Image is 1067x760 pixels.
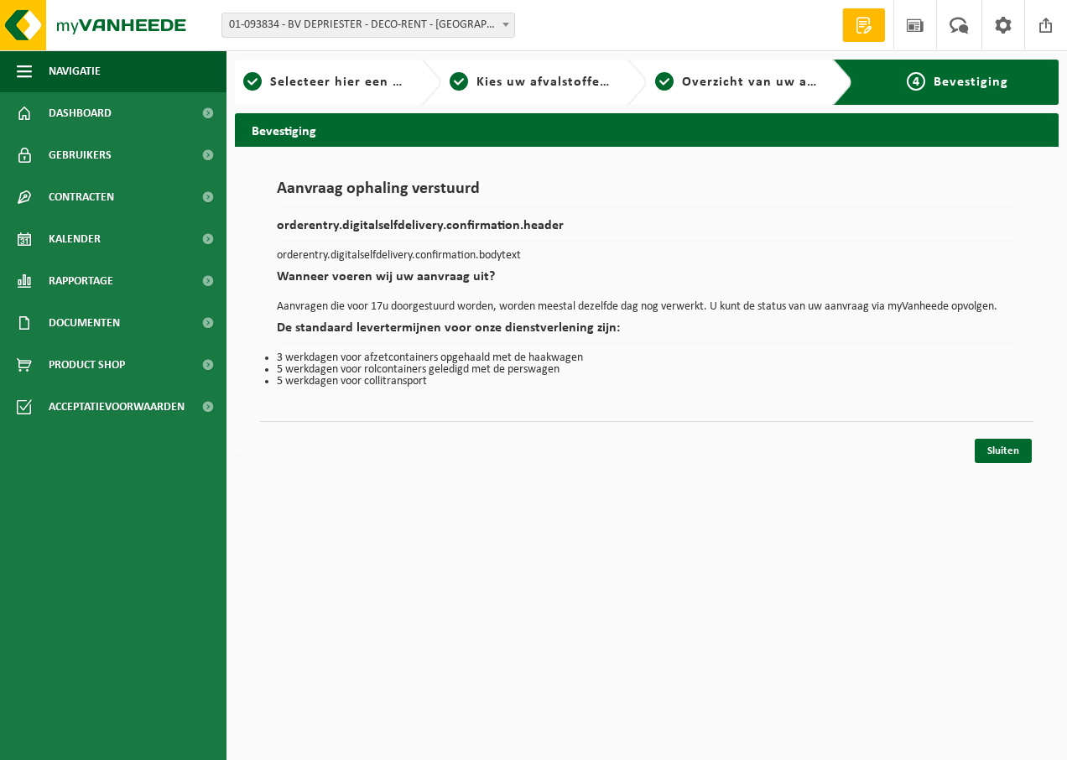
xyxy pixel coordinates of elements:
span: Product Shop [49,344,125,386]
li: 5 werkdagen voor rolcontainers geledigd met de perswagen [277,364,1017,376]
li: 5 werkdagen voor collitransport [277,376,1017,388]
span: Kalender [49,218,101,260]
span: Bevestiging [934,75,1008,89]
span: Contracten [49,176,114,218]
a: 1Selecteer hier een vestiging [243,72,408,92]
span: Dashboard [49,92,112,134]
p: Aanvragen die voor 17u doorgestuurd worden, worden meestal dezelfde dag nog verwerkt. U kunt de s... [277,301,1017,313]
li: 3 werkdagen voor afzetcontainers opgehaald met de haakwagen [277,352,1017,364]
span: 2 [450,72,468,91]
h1: Aanvraag ophaling verstuurd [277,180,1017,206]
span: 3 [655,72,674,91]
a: 3Overzicht van uw aanvraag [655,72,820,92]
h2: orderentry.digitalselfdelivery.confirmation.header [277,219,1017,242]
h2: Bevestiging [235,113,1059,146]
span: Gebruikers [49,134,112,176]
span: Acceptatievoorwaarden [49,386,185,428]
span: Kies uw afvalstoffen en recipiënten [476,75,707,89]
p: orderentry.digitalselfdelivery.confirmation.bodytext [277,250,1017,262]
span: Navigatie [49,50,101,92]
span: Selecteer hier een vestiging [270,75,451,89]
h2: De standaard levertermijnen voor onze dienstverlening zijn: [277,321,1017,344]
span: Documenten [49,302,120,344]
a: Sluiten [975,439,1032,463]
span: Rapportage [49,260,113,302]
span: 4 [907,72,925,91]
span: 1 [243,72,262,91]
span: 01-093834 - BV DEPRIESTER - DECO-RENT - KLUISBERGEN [221,13,515,38]
span: Overzicht van uw aanvraag [682,75,859,89]
a: 2Kies uw afvalstoffen en recipiënten [450,72,614,92]
span: 01-093834 - BV DEPRIESTER - DECO-RENT - KLUISBERGEN [222,13,514,37]
h2: Wanneer voeren wij uw aanvraag uit? [277,270,1017,293]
